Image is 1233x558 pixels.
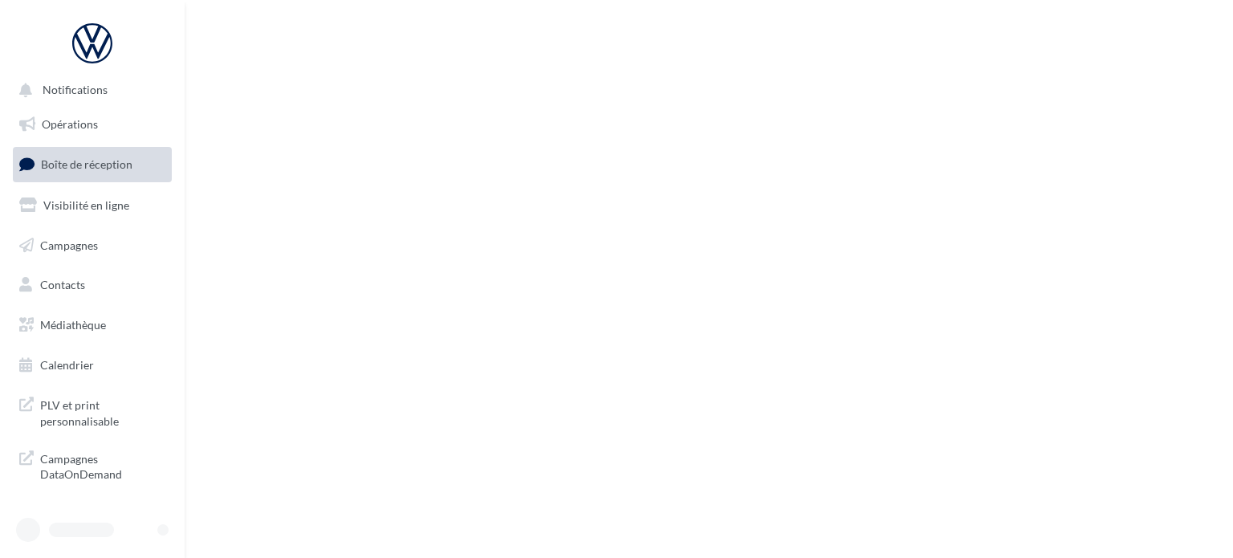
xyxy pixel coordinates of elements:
[43,198,129,212] span: Visibilité en ligne
[10,229,175,263] a: Campagnes
[10,388,175,435] a: PLV et print personnalisable
[40,448,165,483] span: Campagnes DataOnDemand
[42,117,98,131] span: Opérations
[40,358,94,372] span: Calendrier
[10,308,175,342] a: Médiathèque
[40,278,85,291] span: Contacts
[43,83,108,97] span: Notifications
[10,348,175,382] a: Calendrier
[10,189,175,222] a: Visibilité en ligne
[10,147,175,181] a: Boîte de réception
[10,108,175,141] a: Opérations
[41,157,132,171] span: Boîte de réception
[40,394,165,429] span: PLV et print personnalisable
[40,238,98,251] span: Campagnes
[10,268,175,302] a: Contacts
[40,318,106,332] span: Médiathèque
[10,442,175,489] a: Campagnes DataOnDemand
